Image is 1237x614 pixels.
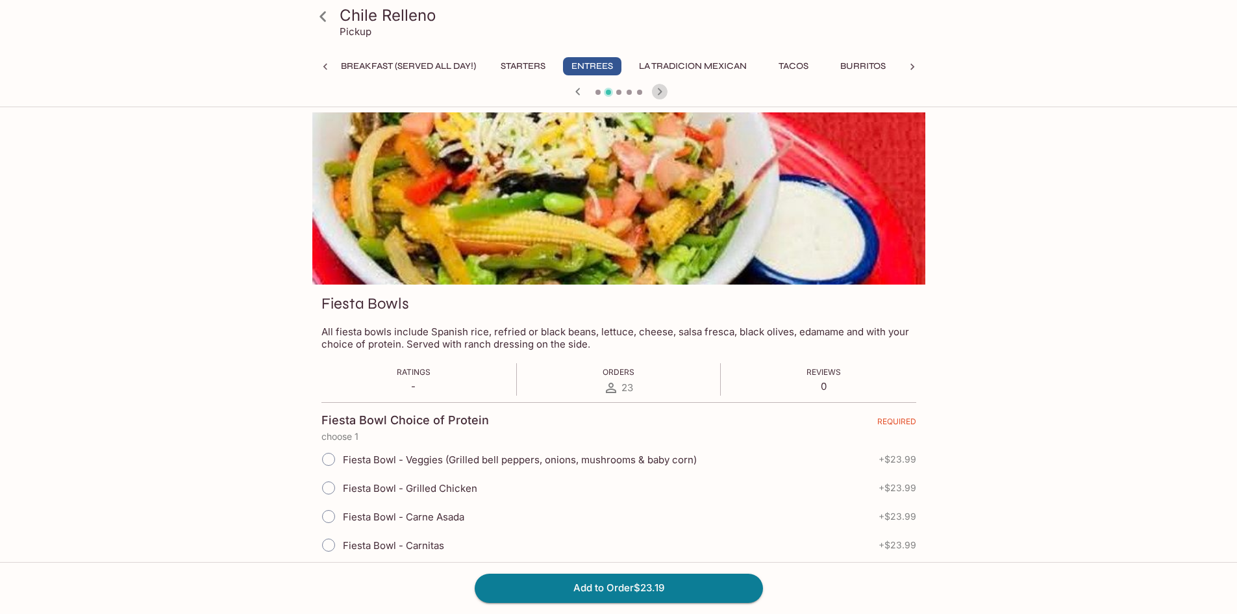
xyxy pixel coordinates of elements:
p: 0 [806,380,841,392]
span: Fiesta Bowl - Carne Asada [343,511,464,523]
span: + $23.99 [879,540,916,550]
button: Starters [494,57,553,75]
span: Fiesta Bowl - Grilled Chicken [343,482,477,494]
button: Burritos [833,57,893,75]
span: Ratings [397,367,431,377]
span: + $23.99 [879,454,916,465]
p: All fiesta bowls include Spanish rice, refried or black beans, lettuce, cheese, salsa fresca, bla... [321,326,916,350]
button: Breakfast (Served ALL DAY!) [334,57,483,75]
h4: Fiesta Bowl Choice of Protein [321,413,489,428]
button: Add to Order$23.19 [475,574,763,602]
p: choose 1 [321,431,916,442]
span: Fiesta Bowl - Carnitas [343,539,444,552]
p: - [397,380,431,392]
button: Tacos [764,57,823,75]
h3: Chile Relleno [340,5,920,25]
span: Reviews [806,367,841,377]
span: 23 [621,381,633,394]
p: Pickup [340,25,371,38]
div: Fiesta Bowls [312,112,925,285]
span: Fiesta Bowl - Veggies (Grilled bell peppers, onions, mushrooms & baby corn) [343,454,697,466]
span: + $23.99 [879,511,916,522]
span: REQUIRED [877,416,916,431]
h3: Fiesta Bowls [321,294,409,314]
span: Orders [603,367,634,377]
button: La Tradicion Mexican [632,57,754,75]
button: Entrees [563,57,621,75]
span: + $23.99 [879,483,916,493]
